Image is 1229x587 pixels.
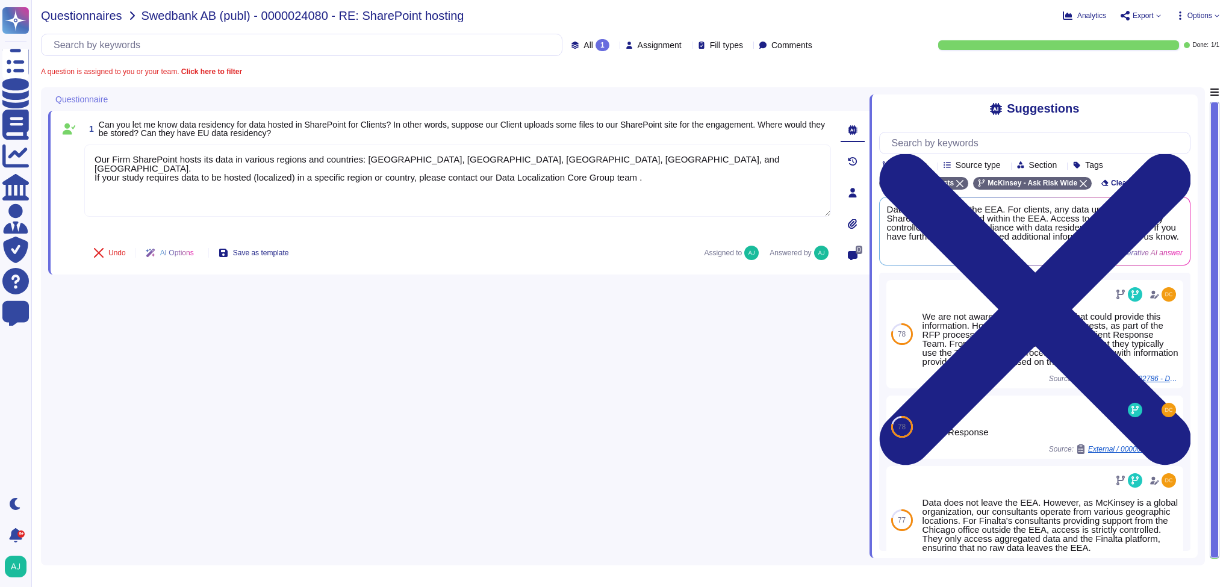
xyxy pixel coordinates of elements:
[55,95,108,104] span: Questionnaire
[1133,12,1154,19] span: Export
[583,41,593,49] span: All
[1063,11,1106,20] button: Analytics
[5,556,26,577] img: user
[770,249,811,256] span: Answered by
[771,41,812,49] span: Comments
[179,67,242,76] b: Click here to filter
[84,241,135,265] button: Undo
[1162,403,1176,417] img: user
[1187,12,1212,19] span: Options
[84,144,831,217] textarea: Our Firm SharePoint hosts its data in various regions and countries: [GEOGRAPHIC_DATA], [GEOGRAPH...
[814,246,829,260] img: user
[704,246,765,260] span: Assigned to
[744,246,759,260] img: user
[710,41,743,49] span: Fill types
[41,68,242,75] span: A question is assigned to you or your team.
[160,249,194,256] span: AI Options
[638,41,682,49] span: Assignment
[1077,12,1106,19] span: Analytics
[1162,473,1176,488] img: user
[142,10,464,22] span: Swedbank AB (publ) - 0000024080 - RE: SharePoint hosting
[886,132,1190,154] input: Search by keywords
[17,530,25,538] div: 9+
[233,249,289,256] span: Save as template
[898,331,906,338] span: 78
[1211,42,1219,48] span: 1 / 1
[898,517,906,524] span: 77
[596,39,609,51] div: 1
[209,241,299,265] button: Save as template
[923,498,1178,552] div: Data does not leave the EEA. However, as McKinsey is a global organization, our consultants opera...
[1162,287,1176,302] img: user
[898,423,906,430] span: 78
[1192,42,1209,48] span: Done:
[2,553,35,580] button: user
[41,10,122,22] span: Questionnaires
[99,120,825,138] span: Can you let me know data residency for data hosted in SharePoint for Clients? In other words, sup...
[856,246,862,254] span: 0
[84,125,94,133] span: 1
[48,34,562,55] input: Search by keywords
[108,249,126,256] span: Undo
